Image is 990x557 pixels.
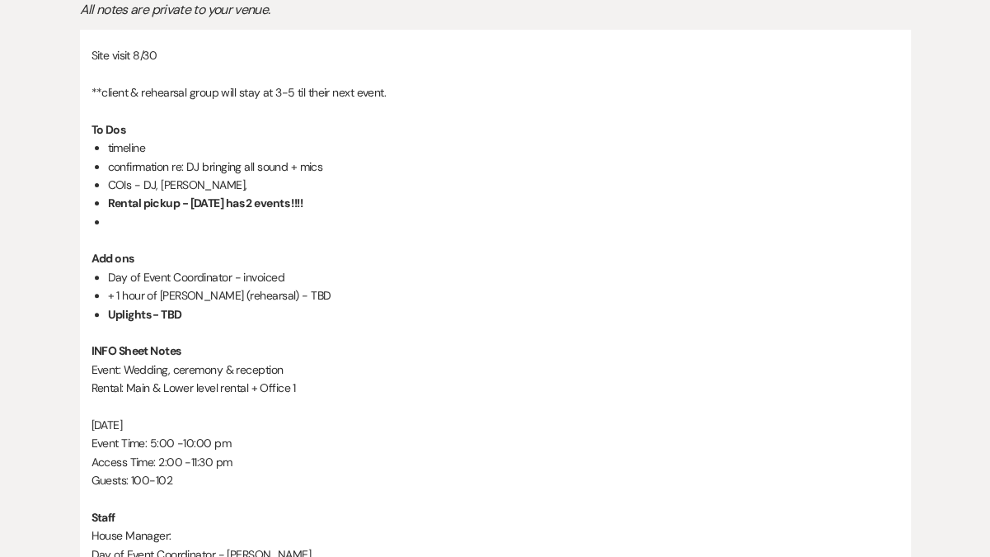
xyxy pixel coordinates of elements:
p: Rental: Main & Lower level rental + Office 1 [91,379,899,397]
strong: Staff [91,510,115,525]
strong: Add ons [91,251,134,266]
strong: To Dos [91,122,126,137]
li: confirmation re: DJ bringing all sound + mics [108,158,899,176]
p: House Manager: [91,526,899,545]
p: Event: Wedding, ceremony & reception [91,361,899,379]
li: Day of Event Coordinator - invoiced [108,268,899,286]
p: **client & rehearsal group will stay at 3-5 til their next event. [91,83,899,101]
li: timeline [108,139,899,157]
li: COIs - DJ, [PERSON_NAME], [108,176,899,194]
p: Event Time: 5:00 -10:00 pm [91,434,899,452]
p: [DATE] [91,416,899,434]
p: Access Time: 2:00 -11:30 pm [91,453,899,471]
p: Guests: 100-102 [91,471,899,489]
li: + 1 hour of [PERSON_NAME] (rehearsal) - TBD [108,286,899,304]
strong: Uplights - TBD [108,307,182,322]
p: Site visit 8/30 [91,46,899,64]
strong: Rental pickup - [DATE] has 2 events !!!! [108,196,303,210]
strong: INFO Sheet Notes [91,343,181,358]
